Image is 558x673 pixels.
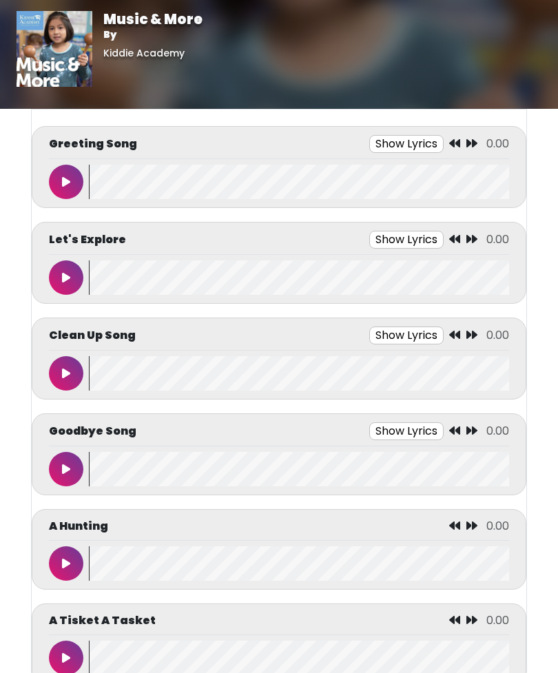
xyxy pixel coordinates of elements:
p: By [103,28,203,42]
span: 0.00 [486,518,509,534]
p: A Hunting [49,518,108,535]
button: Show Lyrics [369,231,444,249]
p: Greeting Song [49,136,137,152]
p: A Tisket A Tasket [49,612,156,629]
img: 01vrkzCYTteBT1eqlInO [17,11,92,87]
h1: Music & More [103,11,203,28]
p: Goodbye Song [49,423,136,439]
button: Show Lyrics [369,422,444,440]
button: Show Lyrics [369,327,444,344]
span: 0.00 [486,327,509,343]
span: 0.00 [486,423,509,439]
span: 0.00 [486,231,509,247]
h6: Kiddie Academy [103,48,203,59]
span: 0.00 [486,612,509,628]
p: Let's Explore [49,231,126,248]
span: 0.00 [486,136,509,152]
button: Show Lyrics [369,135,444,153]
p: Clean Up Song [49,327,136,344]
